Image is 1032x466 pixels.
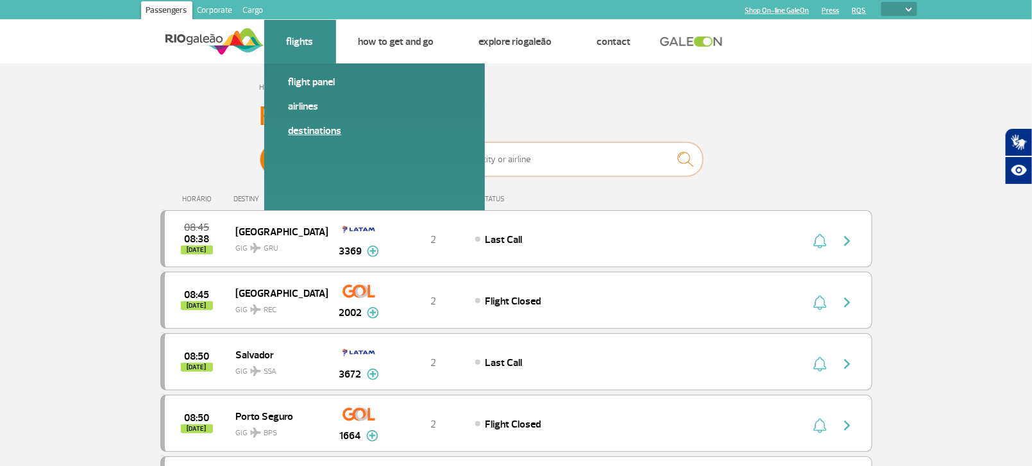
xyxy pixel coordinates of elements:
[235,223,317,240] span: [GEOGRAPHIC_DATA]
[1005,156,1032,185] button: Abrir recursos assistivos.
[840,418,855,433] img: seta-direita-painel-voo.svg
[430,356,436,369] span: 2
[430,233,436,246] span: 2
[485,233,522,246] span: Last Call
[367,245,379,257] img: mais-info-painel-voo.svg
[260,83,296,92] a: Home page
[813,233,827,249] img: sino-painel-voo.svg
[1005,128,1032,185] div: Plugin de acessibilidade da Hand Talk.
[597,35,631,48] a: Contact
[181,245,213,254] span: [DATE]
[367,307,379,319] img: mais-info-painel-voo.svg
[289,99,461,113] a: Airlines
[475,195,579,203] div: STATUS
[813,356,827,372] img: sino-painel-voo.svg
[340,428,361,444] span: 1664
[250,304,261,315] img: destiny_airplane.svg
[339,244,362,259] span: 3369
[813,418,827,433] img: sino-painel-voo.svg
[485,295,541,308] span: Flight Closed
[287,35,314,48] a: Flights
[430,295,436,308] span: 2
[822,6,840,15] a: Press
[250,243,261,253] img: destiny_airplane.svg
[264,428,277,439] span: BPS
[264,304,276,316] span: REC
[184,223,209,232] span: 2025-09-30 08:45:00
[840,233,855,249] img: seta-direita-painel-voo.svg
[184,235,209,244] span: 2025-09-30 08:38:33
[184,290,209,299] span: 2025-09-30 08:45:00
[852,6,867,15] a: RQS
[181,363,213,372] span: [DATE]
[485,418,541,431] span: Flight Closed
[250,428,261,438] img: destiny_airplane.svg
[184,352,209,361] span: 2025-09-30 08:50:00
[184,413,209,422] span: 2025-09-30 08:50:00
[233,195,327,203] div: DESTINY
[485,356,522,369] span: Last Call
[366,430,378,442] img: mais-info-painel-voo.svg
[289,75,461,89] a: Flight panel
[235,346,317,363] span: Salvador
[446,142,703,176] input: Flight, city or airline
[479,35,552,48] a: Explore RIOgaleão
[339,305,362,320] span: 2002
[181,301,213,310] span: [DATE]
[260,101,773,133] h3: Flight Panel
[250,366,261,376] img: destiny_airplane.svg
[367,369,379,380] img: mais-info-painel-voo.svg
[813,295,827,310] img: sino-painel-voo.svg
[235,359,317,378] span: GIG
[238,1,269,22] a: Cargo
[745,6,809,15] a: Shop On-line GaleOn
[840,356,855,372] img: seta-direita-painel-voo.svg
[235,420,317,439] span: GIG
[181,424,213,433] span: [DATE]
[141,1,192,22] a: Passengers
[192,1,238,22] a: Corporate
[359,35,434,48] a: How to get and go
[164,195,234,203] div: HORÁRIO
[430,418,436,431] span: 2
[1005,128,1032,156] button: Abrir tradutor de língua de sinais.
[235,297,317,316] span: GIG
[235,408,317,424] span: Porto Seguro
[235,236,317,254] span: GIG
[264,366,276,378] span: SSA
[264,243,278,254] span: GRU
[289,124,461,138] a: Destinations
[339,367,362,382] span: 3672
[235,285,317,301] span: [GEOGRAPHIC_DATA]
[840,295,855,310] img: seta-direita-painel-voo.svg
